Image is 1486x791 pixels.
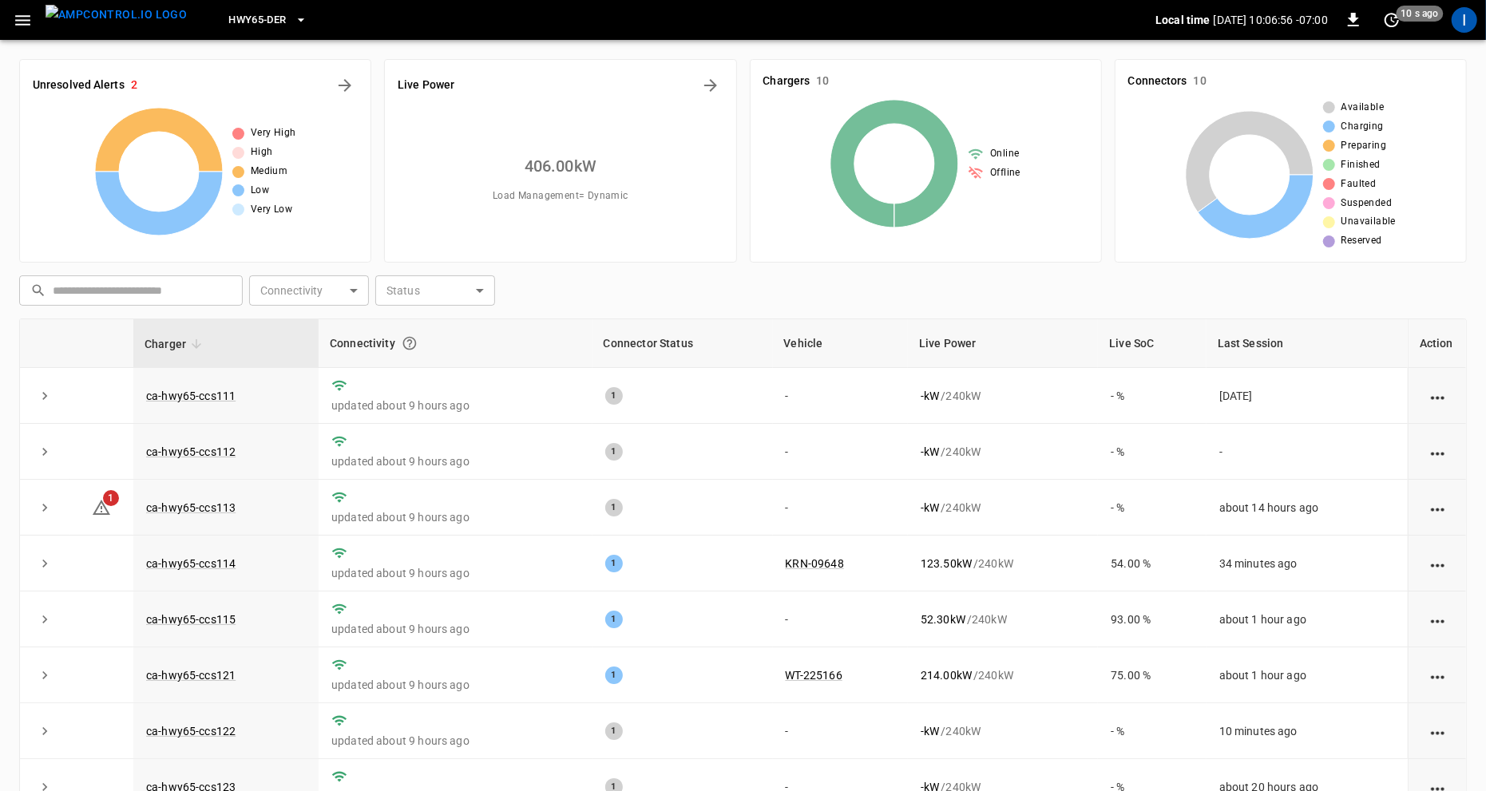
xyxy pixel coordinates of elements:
[331,621,580,637] p: updated about 9 hours ago
[773,424,909,480] td: -
[1379,7,1405,33] button: set refresh interval
[921,556,972,571] p: 123.50 kW
[921,444,939,460] p: - kW
[773,480,909,536] td: -
[1452,7,1477,33] div: profile-icon
[1207,368,1408,424] td: [DATE]
[1408,319,1466,368] th: Action
[921,444,1085,460] div: / 240 kW
[251,125,296,141] span: Very High
[763,73,810,90] h6: Chargers
[1341,119,1384,135] span: Charging
[1341,176,1377,192] span: Faulted
[398,77,454,94] h6: Live Power
[33,552,57,575] button: expand row
[131,77,137,94] h6: 2
[525,153,596,179] h6: 406.00 kW
[1207,647,1408,703] td: about 1 hour ago
[251,164,287,180] span: Medium
[773,703,909,759] td: -
[330,329,581,358] div: Connectivity
[222,5,313,36] button: HWY65-DER
[146,613,236,626] a: ca-hwy65-ccs115
[395,329,424,358] button: Connection between the charger and our software.
[773,591,909,647] td: -
[786,557,844,570] a: KRN-09648
[331,677,580,693] p: updated about 9 hours ago
[103,490,119,506] span: 1
[146,669,236,682] a: ca-hwy65-ccs121
[146,557,236,570] a: ca-hwy65-ccs114
[921,500,939,516] p: - kW
[1098,368,1206,424] td: - %
[493,188,628,204] span: Load Management = Dynamic
[1428,556,1448,571] div: action cell options
[1428,723,1448,739] div: action cell options
[1428,667,1448,683] div: action cell options
[1207,703,1408,759] td: 10 minutes ago
[816,73,829,90] h6: 10
[46,5,187,25] img: ampcontrol.io logo
[921,500,1085,516] div: / 240 kW
[1428,444,1448,460] div: action cell options
[990,165,1020,181] span: Offline
[331,397,580,413] p: updated about 9 hours ago
[1341,233,1382,249] span: Reserved
[592,319,773,368] th: Connector Status
[1207,319,1408,368] th: Last Session
[1098,591,1206,647] td: 93.00 %
[146,445,236,458] a: ca-hwy65-ccs112
[921,667,972,683] p: 214.00 kW
[146,725,236,738] a: ca-hwy65-ccs122
[773,319,909,368] th: Vehicle
[921,388,939,404] p: - kW
[908,319,1098,368] th: Live Power
[605,666,623,684] div: 1
[33,496,57,520] button: expand row
[33,440,57,464] button: expand row
[1428,388,1448,404] div: action cell options
[921,556,1085,571] div: / 240 kW
[251,144,273,160] span: High
[1207,480,1408,536] td: about 14 hours ago
[1194,73,1207,90] h6: 10
[331,565,580,581] p: updated about 9 hours ago
[921,723,939,739] p: - kW
[605,555,623,572] div: 1
[1397,6,1444,22] span: 10 s ago
[331,733,580,749] p: updated about 9 hours ago
[921,611,965,627] p: 52.30 kW
[33,663,57,687] button: expand row
[228,11,286,30] span: HWY65-DER
[331,453,580,469] p: updated about 9 hours ago
[921,388,1085,404] div: / 240 kW
[1341,138,1387,154] span: Preparing
[605,443,623,461] div: 1
[145,334,207,354] span: Charger
[33,384,57,408] button: expand row
[1098,480,1206,536] td: - %
[331,509,580,525] p: updated about 9 hours ago
[1428,500,1448,516] div: action cell options
[1341,100,1385,116] span: Available
[605,722,623,740] div: 1
[1155,12,1211,28] p: Local time
[33,719,57,743] button: expand row
[1207,591,1408,647] td: about 1 hour ago
[1098,703,1206,759] td: - %
[1207,424,1408,480] td: -
[146,390,236,402] a: ca-hwy65-ccs111
[1128,73,1187,90] h6: Connectors
[146,501,236,514] a: ca-hwy65-ccs113
[605,611,623,628] div: 1
[921,667,1085,683] div: / 240 kW
[773,368,909,424] td: -
[1341,214,1396,230] span: Unavailable
[921,611,1085,627] div: / 240 kW
[921,723,1085,739] div: / 240 kW
[1207,536,1408,591] td: 34 minutes ago
[33,607,57,631] button: expand row
[786,669,842,682] a: WT-225166
[1098,319,1206,368] th: Live SoC
[1428,611,1448,627] div: action cell options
